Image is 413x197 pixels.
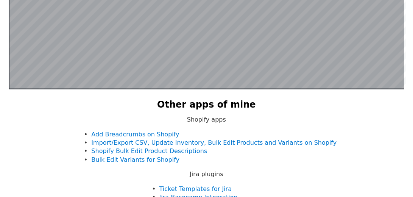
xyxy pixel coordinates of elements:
[91,147,207,155] a: Shopify Bulk Edit Product Descriptions
[91,156,179,163] a: Bulk Edit Variants for Shopify
[91,131,179,138] a: Add Breadcrumbs on Shopify
[157,98,256,111] h2: Other apps of mine
[91,139,337,146] a: Import/Export CSV, Update Inventory, Bulk Edit Products and Variants on Shopify
[159,185,232,192] a: Ticket Templates for Jira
